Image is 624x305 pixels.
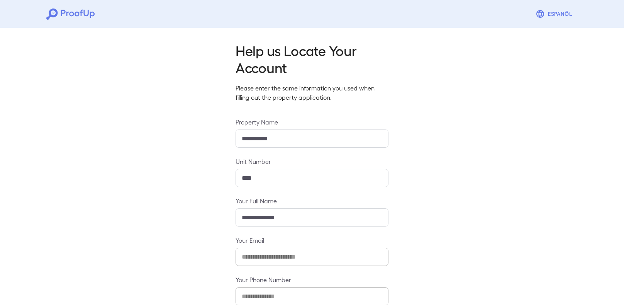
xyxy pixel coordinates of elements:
label: Unit Number [236,157,388,166]
h2: Help us Locate Your Account [236,42,388,76]
label: Your Phone Number [236,275,388,284]
label: Property Name [236,118,388,126]
p: Please enter the same information you used when filling out the property application. [236,83,388,102]
button: Espanõl [532,6,578,22]
label: Your Email [236,236,388,245]
label: Your Full Name [236,196,388,205]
